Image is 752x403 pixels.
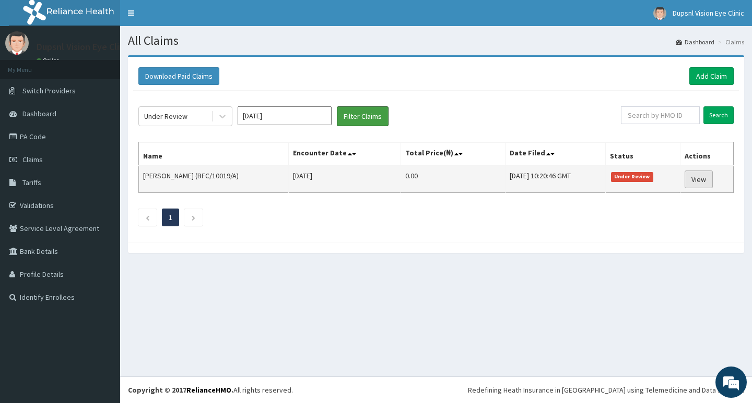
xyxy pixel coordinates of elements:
[139,142,289,166] th: Name
[22,109,56,118] span: Dashboard
[505,166,605,193] td: [DATE] 10:20:46 GMT
[606,142,680,166] th: Status
[186,385,231,395] a: RelianceHMO
[191,213,196,222] a: Next page
[139,166,289,193] td: [PERSON_NAME] (BFC/10019/A)
[169,213,172,222] a: Page 1 is your current page
[128,385,233,395] strong: Copyright © 2017 .
[685,170,713,188] a: View
[289,166,401,193] td: [DATE]
[337,106,389,126] button: Filter Claims
[611,172,653,181] span: Under Review
[37,42,131,52] p: Dupsnl Vision Eye Clinic
[238,106,332,125] input: Select Month and Year
[715,38,744,46] li: Claims
[22,86,76,95] span: Switch Providers
[468,385,744,395] div: Redefining Heath Insurance in [GEOGRAPHIC_DATA] using Telemedicine and Data Science!
[61,131,144,237] span: We're online!
[37,57,62,64] a: Online
[689,67,734,85] a: Add Claim
[22,178,41,187] span: Tariffs
[144,111,187,121] div: Under Review
[621,106,700,124] input: Search by HMO ID
[138,67,219,85] button: Download Paid Claims
[145,213,150,222] a: Previous page
[120,376,752,403] footer: All rights reserved.
[19,52,42,78] img: d_794563401_company_1708531726252_794563401
[673,8,744,18] span: Dupsnl Vision Eye Clinic
[401,166,505,193] td: 0.00
[653,7,666,20] img: User Image
[171,5,196,30] div: Minimize live chat window
[401,142,505,166] th: Total Price(₦)
[289,142,401,166] th: Encounter Date
[5,285,199,321] textarea: Type your message and hit 'Enter'
[680,142,734,166] th: Actions
[703,106,734,124] input: Search
[5,31,29,55] img: User Image
[22,155,43,164] span: Claims
[676,38,714,46] a: Dashboard
[128,34,744,47] h1: All Claims
[505,142,605,166] th: Date Filed
[54,58,175,72] div: Chat with us now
